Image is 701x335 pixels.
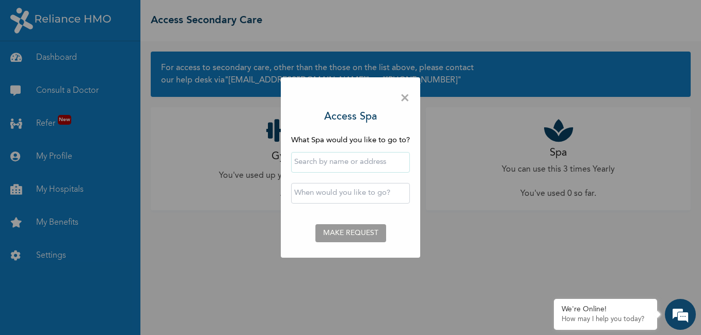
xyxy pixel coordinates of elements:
[400,88,410,109] span: ×
[291,183,410,204] input: When would you like to go?
[101,281,197,313] div: FAQs
[562,315,649,324] p: How may I help you today?
[169,5,194,30] div: Minimize live chat window
[60,112,142,216] span: We're online!
[562,305,649,314] div: We're Online!
[315,224,386,242] button: MAKE REQUEST
[291,152,410,173] input: Search by name or address
[324,109,377,125] h3: Access Spa
[5,245,197,281] textarea: Type your message and hit 'Enter'
[5,299,101,307] span: Conversation
[54,58,173,71] div: Chat with us now
[19,52,42,77] img: d_794563401_company_1708531726252_794563401
[291,137,410,144] span: What Spa would you like to go to?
